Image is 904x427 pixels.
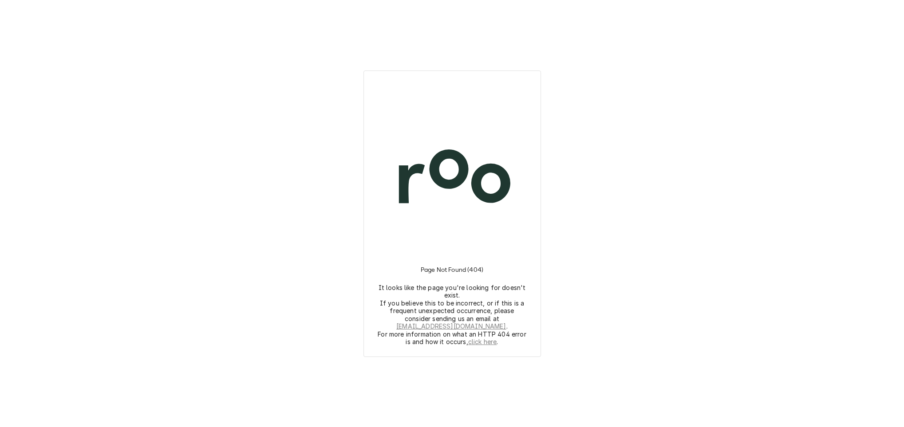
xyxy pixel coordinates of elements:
a: click here [468,338,497,346]
h3: Page Not Found (404) [421,255,483,284]
div: Instructions [375,255,530,346]
p: If you believe this to be incorrect, or if this is a frequent unexpected occurrence, please consi... [378,299,527,330]
p: It looks like the page you're looking for doesn't exist. [378,284,527,299]
p: For more information on what an HTTP 404 error is and how it occurs, . [378,330,527,346]
a: [EMAIL_ADDRESS][DOMAIN_NAME] [396,322,506,330]
div: Logo and Instructions Container [375,82,530,346]
img: Logo [375,100,530,255]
